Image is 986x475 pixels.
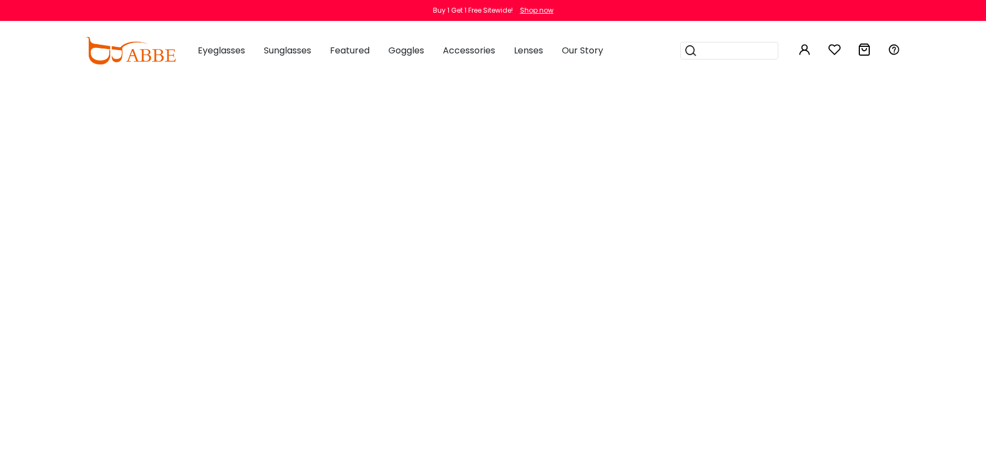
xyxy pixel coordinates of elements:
div: Buy 1 Get 1 Free Sitewide! [433,6,513,15]
img: abbeglasses.com [85,37,176,64]
span: Eyeglasses [198,44,245,57]
span: Accessories [443,44,495,57]
div: Shop now [520,6,554,15]
span: Sunglasses [264,44,311,57]
a: Shop now [514,6,554,15]
span: Our Story [562,44,603,57]
span: Featured [330,44,370,57]
span: Goggles [388,44,424,57]
span: Lenses [514,44,543,57]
